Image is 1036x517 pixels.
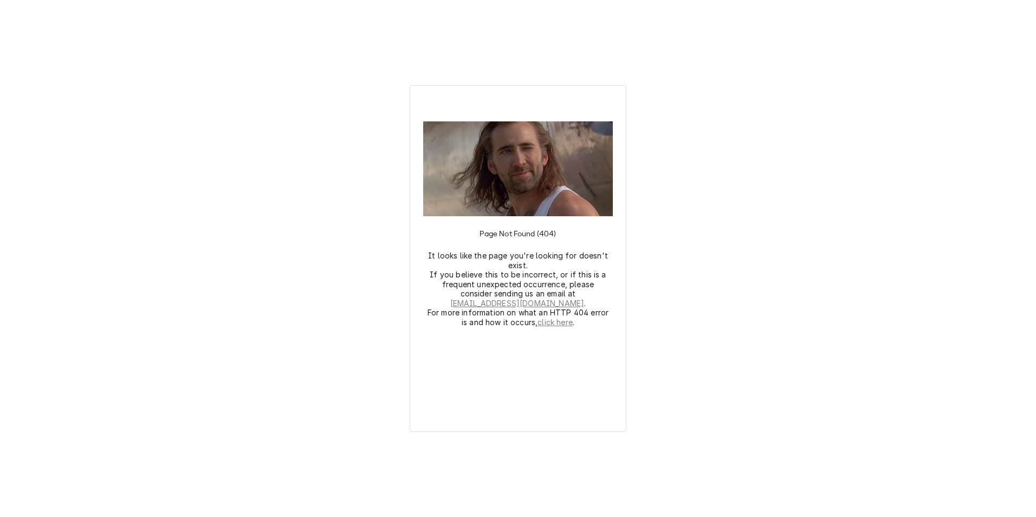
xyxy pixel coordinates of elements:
div: Instructions [423,216,613,327]
img: Logo [423,121,613,216]
h3: Page Not Found (404) [480,216,556,251]
p: It looks like the page you're looking for doesn't exist. [427,251,609,270]
a: click here [538,318,573,327]
div: Logo and Instructions Container [423,99,613,418]
a: [EMAIL_ADDRESS][DOMAIN_NAME] [450,299,584,308]
p: For more information on what an HTTP 404 error is and how it occurs, . [427,308,609,327]
p: If you believe this to be incorrect, or if this is a frequent unexpected occurrence, please consi... [427,270,609,308]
